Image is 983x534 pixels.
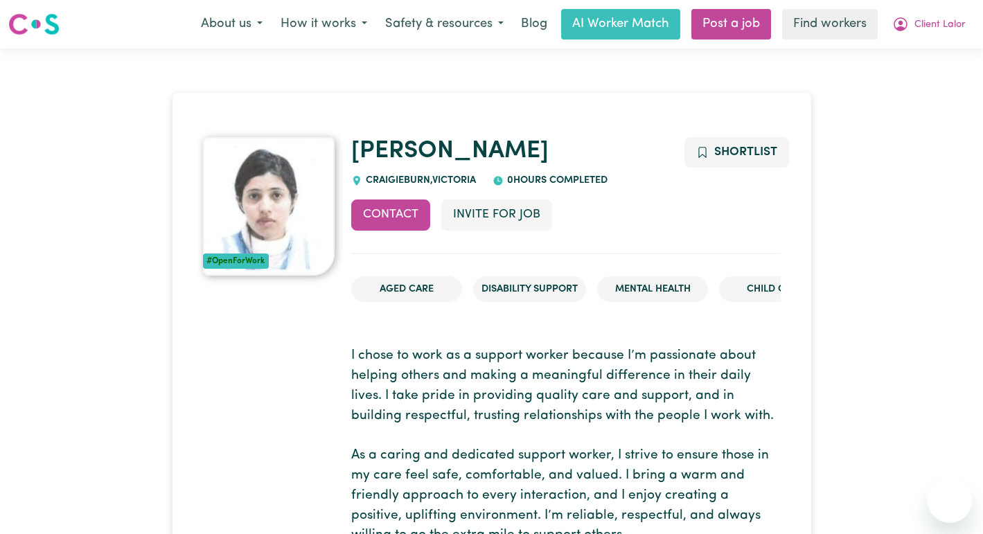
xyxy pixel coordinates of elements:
[376,10,513,39] button: Safety & resources
[928,479,972,523] iframe: Button to launch messaging window
[351,199,430,230] button: Contact
[362,175,476,186] span: CRAIGIEBURN , Victoria
[272,10,376,39] button: How it works
[192,10,272,39] button: About us
[203,137,335,276] img: Sapna
[8,8,60,40] a: Careseekers logo
[782,9,878,39] a: Find workers
[684,137,789,168] button: Add to shortlist
[473,276,586,303] li: Disability Support
[561,9,680,39] a: AI Worker Match
[8,12,60,37] img: Careseekers logo
[351,139,549,163] a: [PERSON_NAME]
[883,10,975,39] button: My Account
[914,17,966,33] span: Client Lalor
[441,199,552,230] button: Invite for Job
[597,276,708,303] li: Mental Health
[714,146,777,158] span: Shortlist
[719,276,830,303] li: Child care
[203,137,335,276] a: Sapna's profile picture'#OpenForWork
[513,9,556,39] a: Blog
[351,276,462,303] li: Aged Care
[691,9,771,39] a: Post a job
[203,253,269,269] div: #OpenForWork
[504,175,608,186] span: 0 hours completed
